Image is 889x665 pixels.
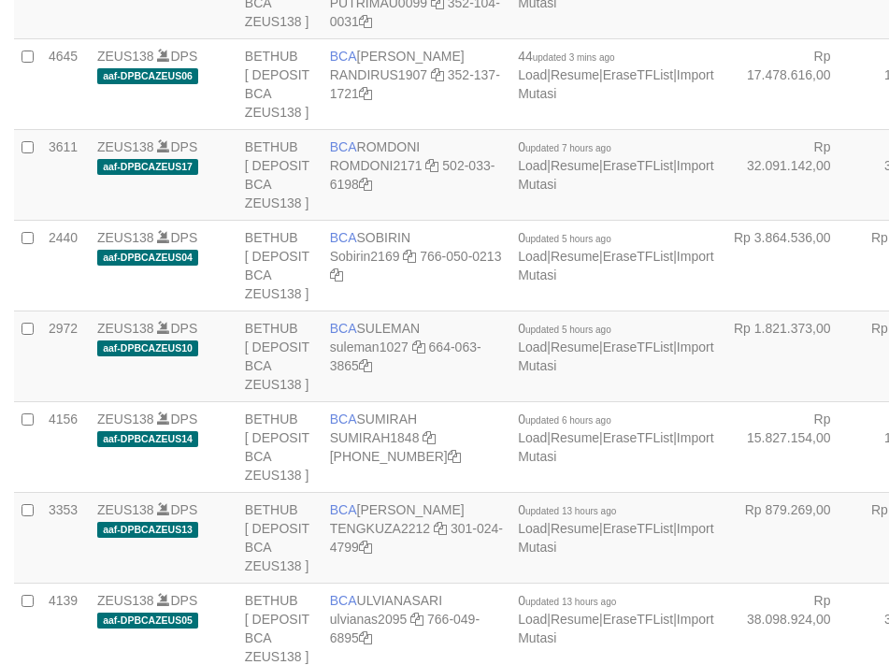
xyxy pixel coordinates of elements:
a: Copy 3010244799 to clipboard [359,540,372,555]
span: | | | [518,502,713,555]
a: ZEUS138 [97,49,154,64]
td: DPS [90,129,237,220]
a: ROMDONI2171 [330,158,423,173]
span: updated 6 hours ago [525,415,611,426]
td: BETHUB [ DEPOSIT BCA ZEUS138 ] [237,311,323,401]
a: Copy suleman1027 to clipboard [412,340,425,354]
span: BCA [330,139,357,154]
a: Import Mutasi [518,158,713,192]
td: BETHUB [ DEPOSIT BCA ZEUS138 ] [237,129,323,220]
a: Load [518,430,547,445]
span: aaf-DPBCAZEUS13 [97,522,198,538]
a: Copy RANDIRUS1907 to clipboard [431,67,444,82]
span: updated 7 hours ago [525,143,611,153]
span: 0 [518,139,611,154]
span: aaf-DPBCAZEUS05 [97,613,198,629]
td: DPS [90,492,237,583]
a: EraseTFList [603,612,673,627]
td: Rp 15.827.154,00 [722,401,859,492]
span: BCA [330,321,357,336]
a: Resume [551,67,599,82]
td: SUMIRAH [PHONE_NUMBER] [323,401,510,492]
td: DPS [90,38,237,129]
a: Copy ulvianas2095 to clipboard [410,612,423,627]
a: Copy 6640633865 to clipboard [359,358,372,373]
a: Import Mutasi [518,67,713,101]
span: | | | [518,321,713,373]
a: Load [518,521,547,536]
span: 0 [518,593,616,608]
a: ulvianas2095 [330,612,408,627]
a: ZEUS138 [97,412,154,426]
a: Import Mutasi [518,430,713,464]
a: Resume [551,340,599,354]
td: BETHUB [ DEPOSIT BCA ZEUS138 ] [237,492,323,583]
a: EraseTFList [603,158,673,173]
a: suleman1027 [330,340,409,354]
a: ZEUS138 [97,139,154,154]
a: Resume [551,158,599,173]
td: 4156 [41,401,90,492]
a: EraseTFList [603,67,673,82]
a: Copy 8692458906 to clipboard [448,449,461,464]
a: EraseTFList [603,249,673,264]
span: updated 13 hours ago [525,597,616,607]
span: aaf-DPBCAZEUS14 [97,431,198,447]
a: Load [518,67,547,82]
a: Import Mutasi [518,340,713,373]
td: BETHUB [ DEPOSIT BCA ZEUS138 ] [237,401,323,492]
a: Copy 5020336198 to clipboard [359,177,372,192]
a: Import Mutasi [518,612,713,645]
a: Copy 7660500213 to clipboard [330,267,343,282]
span: | | | [518,230,713,282]
td: ROMDONI 502-033-6198 [323,129,510,220]
a: Copy Sobirin2169 to clipboard [403,249,416,264]
span: updated 5 hours ago [525,325,611,335]
span: BCA [330,593,357,608]
span: BCA [330,502,357,517]
span: 44 [518,49,614,64]
span: BCA [330,230,357,245]
span: aaf-DPBCAZEUS17 [97,159,198,175]
a: Copy 3521371721 to clipboard [359,86,372,101]
td: Rp 17.478.616,00 [722,38,859,129]
span: 0 [518,321,611,336]
a: Import Mutasi [518,249,713,282]
a: Copy ROMDONI2171 to clipboard [425,158,438,173]
td: Rp 3.864.536,00 [722,220,859,311]
a: Resume [551,612,599,627]
a: Load [518,249,547,264]
td: 2440 [41,220,90,311]
a: EraseTFList [603,430,673,445]
a: Copy 7660496895 to clipboard [359,630,372,645]
td: Rp 32.091.142,00 [722,129,859,220]
td: DPS [90,311,237,401]
span: | | | [518,412,713,464]
a: TENGKUZA2212 [330,521,430,536]
span: aaf-DPBCAZEUS04 [97,250,198,266]
td: 3353 [41,492,90,583]
a: Load [518,612,547,627]
span: 0 [518,230,611,245]
a: Resume [551,521,599,536]
a: Load [518,340,547,354]
td: SOBIRIN 766-050-0213 [323,220,510,311]
a: Copy TENGKUZA2212 to clipboard [434,521,447,536]
td: BETHUB [ DEPOSIT BCA ZEUS138 ] [237,38,323,129]
span: | | | [518,49,713,101]
a: Resume [551,430,599,445]
span: updated 13 hours ago [525,506,616,516]
td: DPS [90,401,237,492]
a: Copy SUMIRAH1848 to clipboard [423,430,436,445]
span: updated 3 mins ago [533,52,615,63]
span: 0 [518,502,616,517]
span: BCA [330,412,357,426]
a: Load [518,158,547,173]
td: [PERSON_NAME] 352-137-1721 [323,38,510,129]
td: DPS [90,220,237,311]
a: ZEUS138 [97,502,154,517]
a: ZEUS138 [97,321,154,336]
span: updated 5 hours ago [525,234,611,244]
td: 3611 [41,129,90,220]
a: ZEUS138 [97,593,154,608]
